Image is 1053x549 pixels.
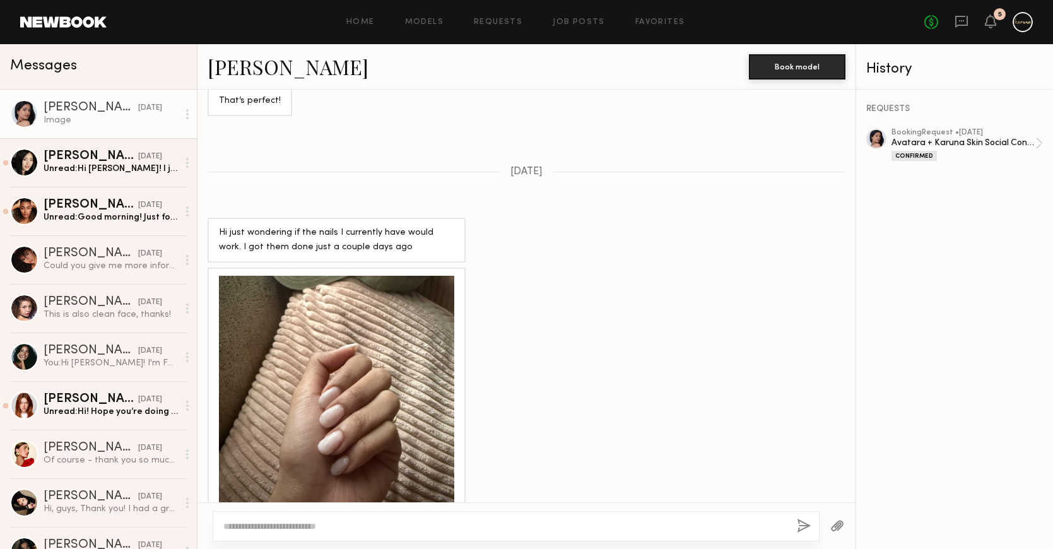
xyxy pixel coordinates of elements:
div: [PERSON_NAME] [44,199,138,211]
div: [DATE] [138,297,162,309]
div: Confirmed [891,151,937,161]
div: Of course - thank you so much for having me it was a pleasure ! X [44,454,178,466]
div: [DATE] [138,199,162,211]
a: Home [346,18,375,27]
a: bookingRequest •[DATE]Avatara + Karuna Skin Social Content ShootConfirmed [891,129,1043,161]
div: This is also clean face, thanks! [44,309,178,321]
div: 5 [998,11,1002,18]
div: You: Hi [PERSON_NAME]! I'm Faith here with Avatara and Karuna Skin! We're interested in possibly ... [44,357,178,369]
div: [DATE] [138,442,162,454]
div: Hi just wondering if the nails I currently have would work. I got them done just a couple days ago [219,226,454,255]
div: Avatara + Karuna Skin Social Content Shoot [891,137,1035,149]
a: [PERSON_NAME] [208,53,368,80]
div: Could you give me more information about the work? Location, rate, what will the mood be like? Wi... [44,260,178,272]
div: REQUESTS [866,105,1043,114]
a: Job Posts [553,18,605,27]
div: [PERSON_NAME] [44,102,138,114]
a: Requests [474,18,522,27]
div: [DATE] [138,151,162,163]
div: [DATE] [138,102,162,114]
div: [PERSON_NAME] [44,296,138,309]
div: That’s perfect! [219,94,281,109]
div: [DATE] [138,394,162,406]
div: History [866,62,1043,76]
div: [PERSON_NAME] [44,490,138,503]
div: [DATE] [138,491,162,503]
div: Image [44,114,178,126]
div: [PERSON_NAME] [44,442,138,454]
div: [DATE] [138,345,162,357]
div: [PERSON_NAME] [44,393,138,406]
div: [DATE] [138,248,162,260]
div: Unread: Hi [PERSON_NAME]! I just wanted to let you know I’m now booked until 4 PM on the 14th. Pl... [44,163,178,175]
div: [PERSON_NAME] [44,150,138,163]
div: Unread: Good morning! Just following up as I do have another booking that day & wanted to double ... [44,211,178,223]
a: Models [405,18,444,27]
div: booking Request • [DATE] [891,129,1035,137]
div: [PERSON_NAME] [44,247,138,260]
div: Unread: Hi! Hope you’re doing well! I wanted to reach out to let you guys know that I am also an ... [44,406,178,418]
div: Hi, guys, Thank you! I had a great time shooting with you! [44,503,178,515]
a: Book model [749,61,845,71]
div: [PERSON_NAME] [44,345,138,357]
a: Favorites [635,18,685,27]
span: Messages [10,59,77,73]
span: [DATE] [510,167,543,177]
button: Book model [749,54,845,80]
